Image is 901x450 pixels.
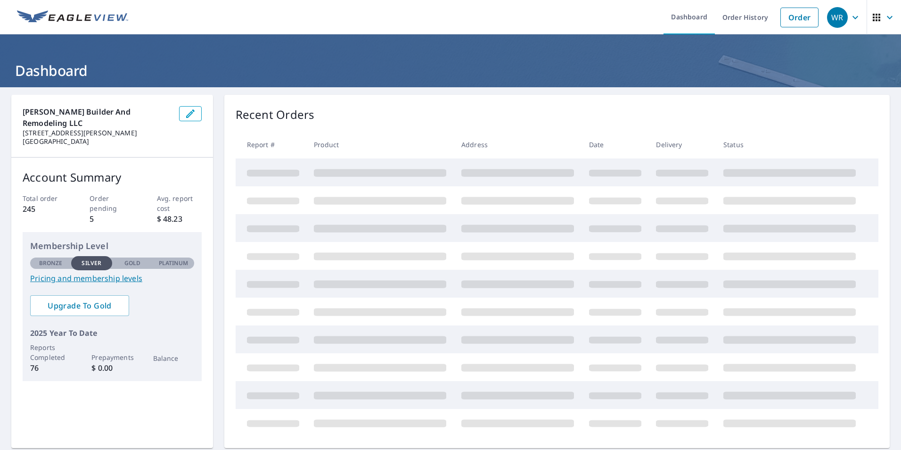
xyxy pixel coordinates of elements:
p: Total order [23,193,67,203]
p: Platinum [159,259,188,267]
p: $ 0.00 [91,362,132,374]
p: Silver [82,259,101,267]
p: 76 [30,362,71,374]
p: 245 [23,203,67,215]
p: Prepayments [91,352,132,362]
p: Order pending [90,193,134,213]
a: Upgrade To Gold [30,295,129,316]
p: Recent Orders [236,106,315,123]
th: Status [716,131,863,158]
p: Reports Completed [30,342,71,362]
th: Delivery [648,131,716,158]
a: Pricing and membership levels [30,273,194,284]
a: Order [780,8,819,27]
p: Avg. report cost [157,193,202,213]
p: Membership Level [30,240,194,252]
p: [PERSON_NAME] Builder and Remodeling LLC [23,106,172,129]
p: Account Summary [23,169,202,186]
p: $ 48.23 [157,213,202,225]
h1: Dashboard [11,61,890,80]
img: EV Logo [17,10,128,25]
th: Report # [236,131,307,158]
p: [GEOGRAPHIC_DATA] [23,137,172,146]
th: Address [454,131,582,158]
p: 2025 Year To Date [30,327,194,339]
p: Balance [153,353,194,363]
span: Upgrade To Gold [38,300,122,311]
p: Bronze [39,259,63,267]
div: WR [827,7,848,28]
th: Date [582,131,649,158]
p: 5 [90,213,134,225]
p: [STREET_ADDRESS][PERSON_NAME] [23,129,172,137]
p: Gold [124,259,140,267]
th: Product [306,131,454,158]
